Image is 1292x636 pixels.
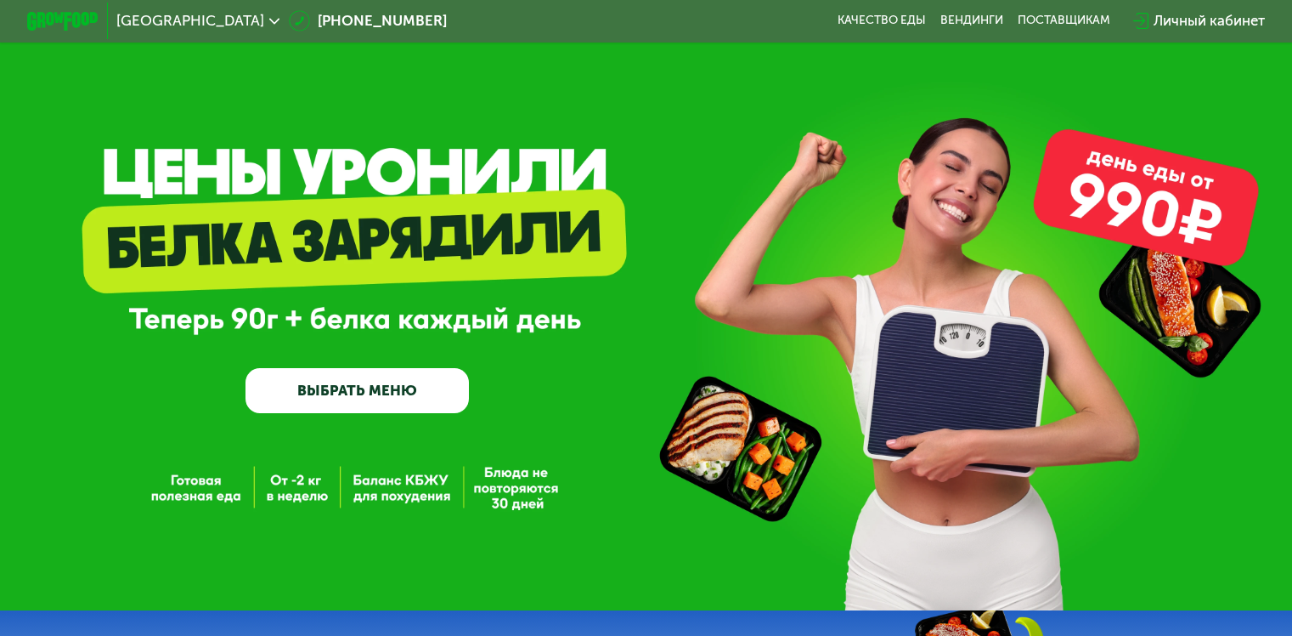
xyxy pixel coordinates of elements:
[289,10,447,31] a: [PHONE_NUMBER]
[940,14,1003,28] a: Вендинги
[245,368,469,413] a: ВЫБРАТЬ МЕНЮ
[116,14,264,28] span: [GEOGRAPHIC_DATA]
[1154,10,1265,31] div: Личный кабинет
[1018,14,1110,28] div: поставщикам
[838,14,926,28] a: Качество еды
